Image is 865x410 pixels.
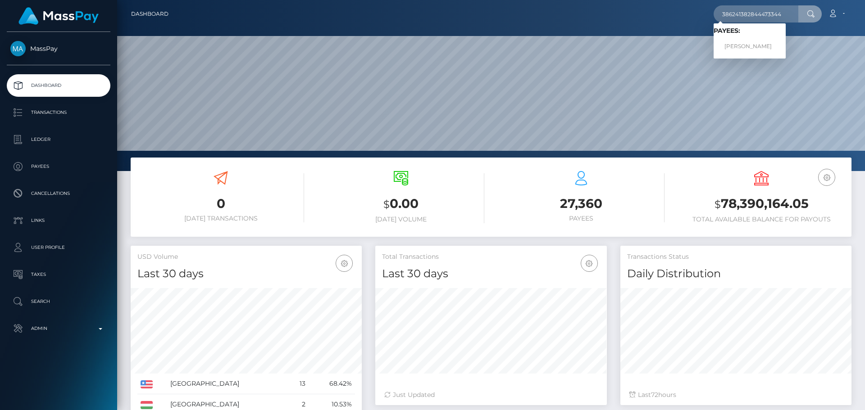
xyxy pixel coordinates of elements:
p: Payees [10,160,107,173]
p: Cancellations [10,187,107,200]
img: HU.png [141,401,153,409]
a: Cancellations [7,182,110,205]
input: Search... [714,5,798,23]
h6: [DATE] Transactions [137,215,304,222]
a: Payees [7,155,110,178]
a: [PERSON_NAME] [714,38,786,55]
h6: [DATE] Volume [318,216,484,223]
img: MassPay Logo [18,7,99,25]
h3: 0 [137,195,304,212]
small: $ [383,198,390,211]
h3: 27,360 [498,195,665,212]
h5: Total Transactions [382,252,600,261]
a: Search [7,290,110,313]
span: MassPay [7,45,110,53]
h3: 78,390,164.05 [678,195,845,213]
h3: 0.00 [318,195,484,213]
a: Dashboard [131,5,168,23]
a: Transactions [7,101,110,124]
td: 13 [289,374,309,394]
a: Admin [7,317,110,340]
a: Taxes [7,263,110,286]
small: $ [715,198,721,211]
a: Ledger [7,128,110,151]
p: User Profile [10,241,107,254]
div: Last hours [629,390,842,400]
p: Dashboard [10,79,107,92]
h4: Last 30 days [382,266,600,282]
div: Just Updated [384,390,597,400]
p: Taxes [10,268,107,281]
h4: Daily Distribution [627,266,845,282]
td: [GEOGRAPHIC_DATA] [167,374,289,394]
a: Links [7,209,110,232]
img: MassPay [10,41,26,56]
h5: Transactions Status [627,252,845,261]
h6: Payees [498,215,665,222]
p: Transactions [10,106,107,119]
h6: Payees: [714,27,786,35]
p: Admin [10,322,107,335]
h5: USD Volume [137,252,355,261]
a: Dashboard [7,74,110,97]
h4: Last 30 days [137,266,355,282]
p: Ledger [10,133,107,146]
td: 68.42% [309,374,355,394]
h6: Total Available Balance for Payouts [678,216,845,223]
p: Search [10,295,107,308]
p: Links [10,214,107,227]
img: US.png [141,380,153,388]
a: User Profile [7,236,110,259]
span: 72 [651,391,658,399]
